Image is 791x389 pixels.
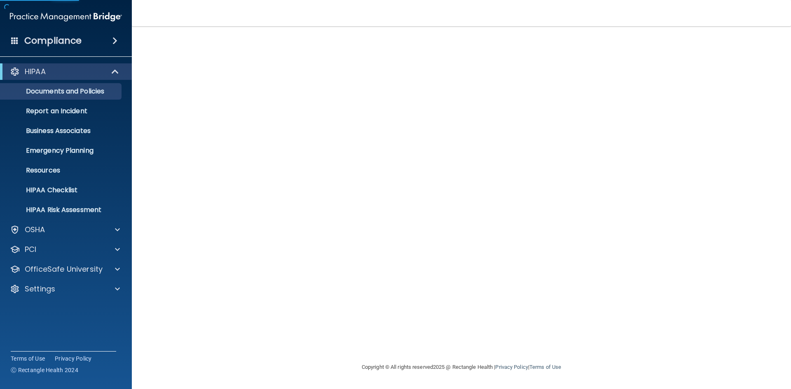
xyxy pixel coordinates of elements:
[10,225,120,235] a: OSHA
[5,87,118,96] p: Documents and Policies
[5,127,118,135] p: Business Associates
[5,186,118,194] p: HIPAA Checklist
[25,225,45,235] p: OSHA
[495,364,528,370] a: Privacy Policy
[11,354,45,363] a: Terms of Use
[25,67,46,77] p: HIPAA
[5,147,118,155] p: Emergency Planning
[55,354,92,363] a: Privacy Policy
[10,264,120,274] a: OfficeSafe University
[5,206,118,214] p: HIPAA Risk Assessment
[25,284,55,294] p: Settings
[10,284,120,294] a: Settings
[10,9,122,25] img: PMB logo
[25,264,103,274] p: OfficeSafe University
[25,245,36,254] p: PCI
[311,354,612,380] div: Copyright © All rights reserved 2025 @ Rectangle Health | |
[10,245,120,254] a: PCI
[529,364,561,370] a: Terms of Use
[11,366,78,374] span: Ⓒ Rectangle Health 2024
[24,35,82,47] h4: Compliance
[10,67,119,77] a: HIPAA
[5,166,118,175] p: Resources
[5,107,118,115] p: Report an Incident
